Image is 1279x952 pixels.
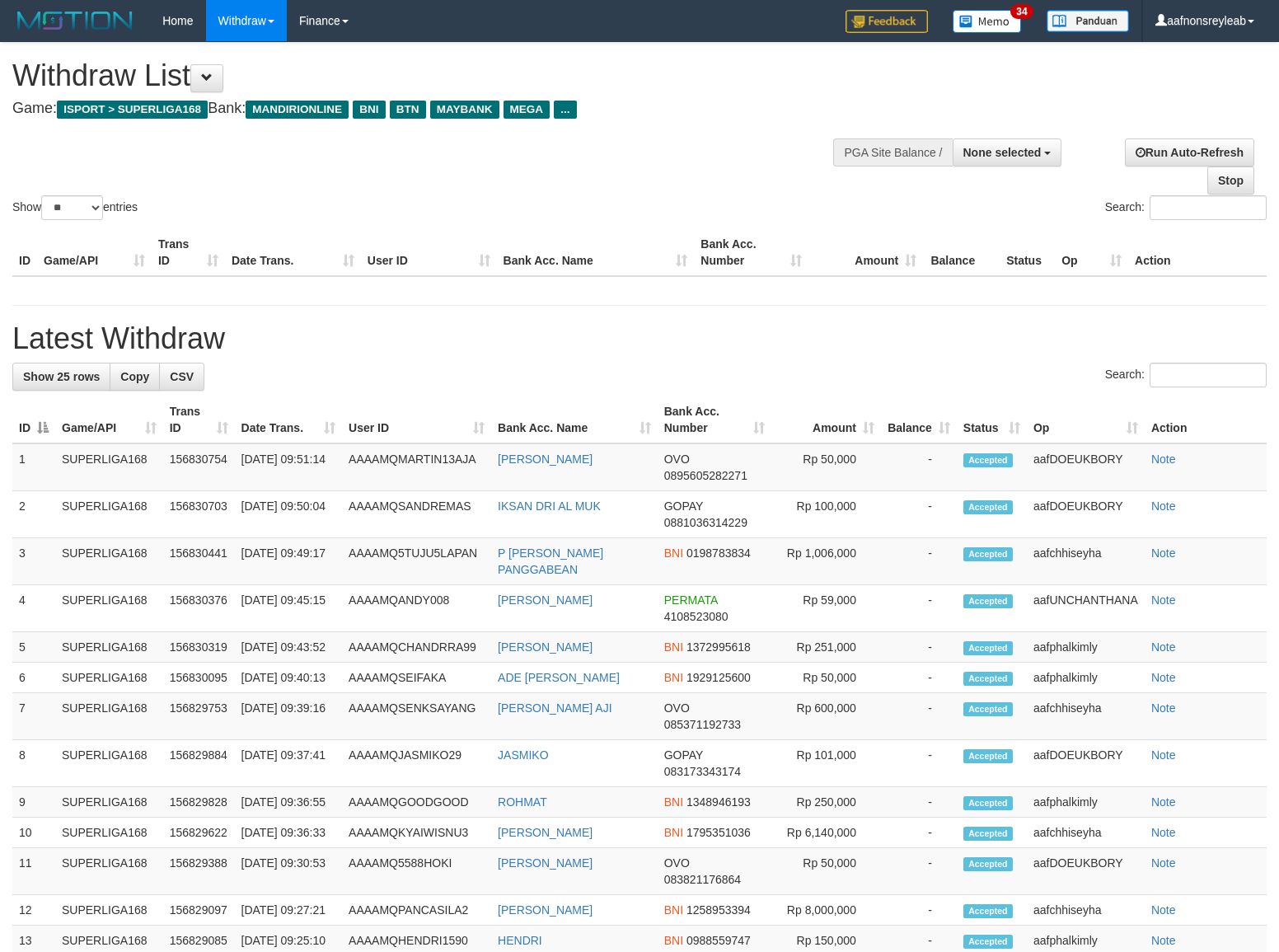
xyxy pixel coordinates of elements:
[12,740,55,787] td: 8
[808,229,923,276] th: Amount
[430,101,499,119] span: MAYBANK
[953,10,1022,33] img: Button%20Memo.svg
[1151,499,1176,513] a: Note
[498,903,593,917] a: [PERSON_NAME]
[12,787,55,818] td: 9
[498,453,593,466] a: [PERSON_NAME]
[235,491,343,538] td: [DATE] 09:50:04
[1151,671,1176,684] a: Note
[342,895,491,926] td: AAAAMQPANCASILA2
[342,740,491,787] td: AAAAMQJASMIKO29
[658,396,771,443] th: Bank Acc. Number: activate to sort column ascending
[664,671,683,684] span: BNI
[57,101,208,119] span: ISPORT > SUPERLIGA168
[235,787,343,818] td: [DATE] 09:36:55
[342,818,491,848] td: AAAAMQKYAIWISNU3
[390,101,426,119] span: BTN
[498,826,593,839] a: [PERSON_NAME]
[664,934,683,947] span: BNI
[235,585,343,632] td: [DATE] 09:45:15
[12,59,836,92] h1: Withdraw List
[497,229,695,276] th: Bank Acc. Name
[664,593,718,607] span: PERMATA
[12,363,110,391] a: Show 25 rows
[55,740,163,787] td: SUPERLIGA168
[235,443,343,491] td: [DATE] 09:51:14
[1151,453,1176,466] a: Note
[163,443,235,491] td: 156830754
[963,453,1013,467] span: Accepted
[1027,396,1145,443] th: Op: activate to sort column ascending
[1151,934,1176,947] a: Note
[1027,818,1145,848] td: aafchhiseyha
[664,826,683,839] span: BNI
[498,671,620,684] a: ADE [PERSON_NAME]
[353,101,385,119] span: BNI
[963,796,1013,810] span: Accepted
[498,748,548,762] a: JASMIKO
[1027,693,1145,740] td: aafchhiseyha
[963,500,1013,514] span: Accepted
[881,585,957,632] td: -
[664,469,747,482] span: Copy 0895605282271 to clipboard
[963,594,1013,608] span: Accepted
[771,693,881,740] td: Rp 600,000
[12,848,55,895] td: 11
[1151,856,1176,870] a: Note
[498,640,593,654] a: [PERSON_NAME]
[963,641,1013,655] span: Accepted
[55,585,163,632] td: SUPERLIGA168
[12,491,55,538] td: 2
[963,904,1013,918] span: Accepted
[686,671,751,684] span: Copy 1929125600 to clipboard
[12,8,138,33] img: MOTION_logo.png
[664,856,690,870] span: OVO
[771,585,881,632] td: Rp 59,000
[1145,396,1267,443] th: Action
[225,229,361,276] th: Date Trans.
[1151,748,1176,762] a: Note
[963,935,1013,949] span: Accepted
[1150,363,1267,387] input: Search:
[235,663,343,693] td: [DATE] 09:40:13
[1047,10,1129,32] img: panduan.png
[664,795,683,809] span: BNI
[881,693,957,740] td: -
[163,787,235,818] td: 156829828
[694,229,808,276] th: Bank Acc. Number
[664,610,729,623] span: Copy 4108523080 to clipboard
[1027,538,1145,585] td: aafchhiseyha
[1027,491,1145,538] td: aafDOEUKBORY
[686,795,751,809] span: Copy 1348946193 to clipboard
[235,818,343,848] td: [DATE] 09:36:33
[235,396,343,443] th: Date Trans.: activate to sort column ascending
[361,229,497,276] th: User ID
[342,632,491,663] td: AAAAMQCHANDRRA99
[1105,195,1267,220] label: Search:
[498,795,547,809] a: ROHMAT
[881,818,957,848] td: -
[1010,4,1033,19] span: 34
[1151,903,1176,917] a: Note
[771,787,881,818] td: Rp 250,000
[163,740,235,787] td: 156829884
[881,538,957,585] td: -
[771,443,881,491] td: Rp 50,000
[55,663,163,693] td: SUPERLIGA168
[1105,363,1267,387] label: Search:
[881,491,957,538] td: -
[342,538,491,585] td: AAAAMQ5TUJU5LAPAN
[41,195,103,220] select: Showentries
[1027,848,1145,895] td: aafDOEUKBORY
[771,895,881,926] td: Rp 8,000,000
[163,693,235,740] td: 156829753
[498,934,542,947] a: HENDRI
[963,827,1013,841] span: Accepted
[163,848,235,895] td: 156829388
[846,10,928,33] img: Feedback.jpg
[1151,593,1176,607] a: Note
[23,370,100,383] span: Show 25 rows
[55,787,163,818] td: SUPERLIGA168
[771,740,881,787] td: Rp 101,000
[881,443,957,491] td: -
